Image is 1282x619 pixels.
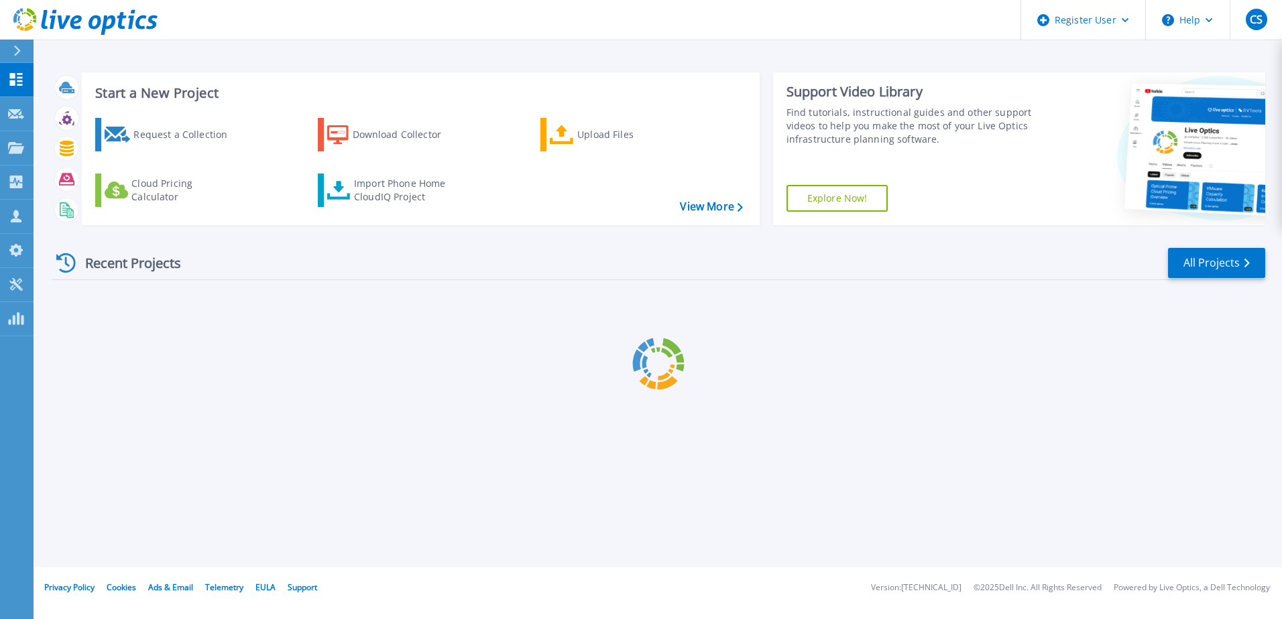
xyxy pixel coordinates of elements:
div: Support Video Library [786,83,1037,100]
a: Telemetry [205,581,243,593]
div: Find tutorials, instructional guides and other support videos to help you make the most of your L... [786,106,1037,146]
a: Cookies [107,581,136,593]
a: View More [680,200,742,213]
a: Request a Collection [95,118,245,151]
a: Explore Now! [786,185,888,212]
div: Cloud Pricing Calculator [131,177,239,204]
a: Privacy Policy [44,581,95,593]
a: Upload Files [540,118,690,151]
div: Import Phone Home CloudIQ Project [354,177,459,204]
div: Request a Collection [133,121,241,148]
h3: Start a New Project [95,86,742,100]
a: Support [288,581,317,593]
div: Recent Projects [52,247,199,279]
a: Download Collector [318,118,467,151]
a: Cloud Pricing Calculator [95,174,245,207]
a: All Projects [1168,248,1265,278]
li: © 2025 Dell Inc. All Rights Reserved [974,583,1102,592]
li: Powered by Live Optics, a Dell Technology [1114,583,1270,592]
a: EULA [255,581,276,593]
div: Upload Files [577,121,685,148]
span: CS [1250,14,1263,25]
li: Version: [TECHNICAL_ID] [871,583,961,592]
a: Ads & Email [148,581,193,593]
div: Download Collector [353,121,460,148]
